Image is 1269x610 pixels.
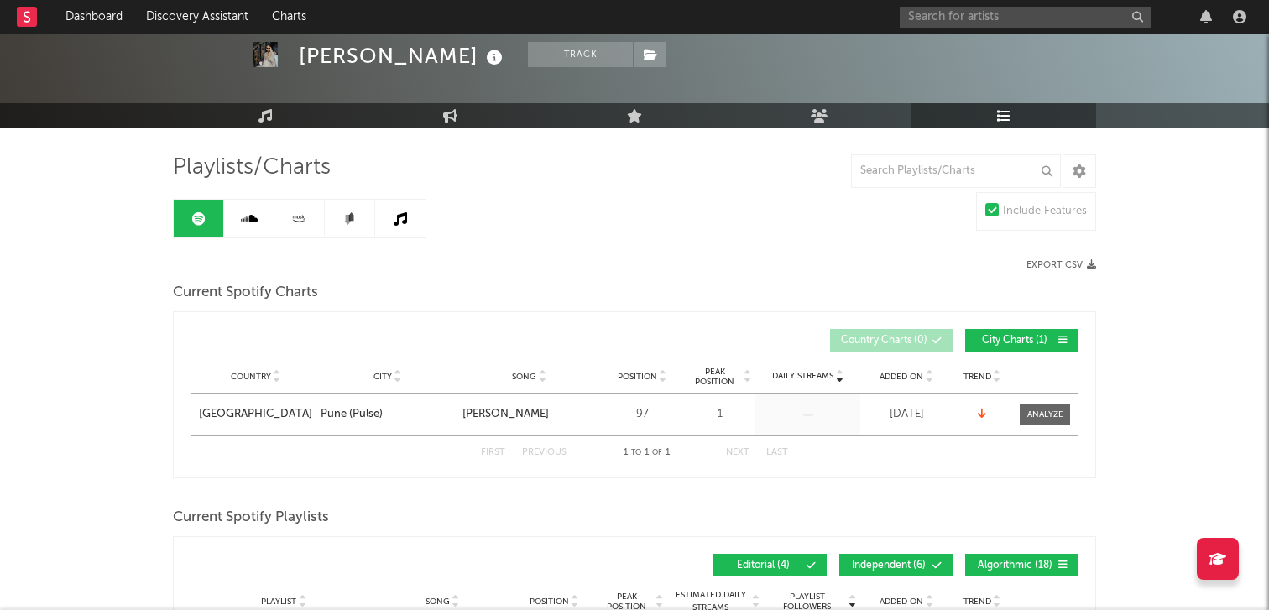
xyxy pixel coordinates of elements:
span: Playlists/Charts [173,158,331,178]
span: Trend [963,372,991,382]
a: [PERSON_NAME] [462,406,596,423]
span: Algorithmic ( 18 ) [976,560,1053,571]
input: Search for artists [900,7,1151,28]
span: Added On [880,597,923,607]
span: Playlist [261,597,296,607]
span: Peak Position [688,367,741,387]
span: Independent ( 6 ) [850,560,927,571]
span: Current Spotify Charts [173,283,318,303]
span: Added On [880,372,923,382]
button: Export CSV [1026,260,1096,270]
button: Editorial(4) [713,554,827,576]
button: Track [528,42,633,67]
button: Next [726,448,749,457]
div: [PERSON_NAME] [299,42,507,70]
button: Previous [522,448,567,457]
span: to [631,449,641,456]
button: Country Charts(0) [830,329,953,352]
span: of [652,449,662,456]
div: 97 [604,406,680,423]
button: First [481,448,505,457]
button: Algorithmic(18) [965,554,1078,576]
div: Pune (Pulse) [321,406,383,423]
input: Search Playlists/Charts [851,154,1061,188]
span: Country Charts ( 0 ) [841,336,927,346]
div: [DATE] [864,406,948,423]
button: City Charts(1) [965,329,1078,352]
a: Pune (Pulse) [321,406,454,423]
a: [GEOGRAPHIC_DATA] [199,406,312,423]
span: Current Spotify Playlists [173,508,329,528]
button: Last [766,448,788,457]
span: Position [530,597,569,607]
button: Independent(6) [839,554,953,576]
span: City Charts ( 1 ) [976,336,1053,346]
span: Trend [963,597,991,607]
div: [PERSON_NAME] [462,406,549,423]
span: Song [426,597,450,607]
span: Position [618,372,657,382]
span: Song [512,372,536,382]
span: Country [231,372,271,382]
div: 1 1 1 [600,443,692,463]
span: Editorial ( 4 ) [724,560,802,571]
div: Include Features [1003,201,1087,222]
span: City [373,372,392,382]
div: 1 [688,406,751,423]
span: Daily Streams [772,370,833,383]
